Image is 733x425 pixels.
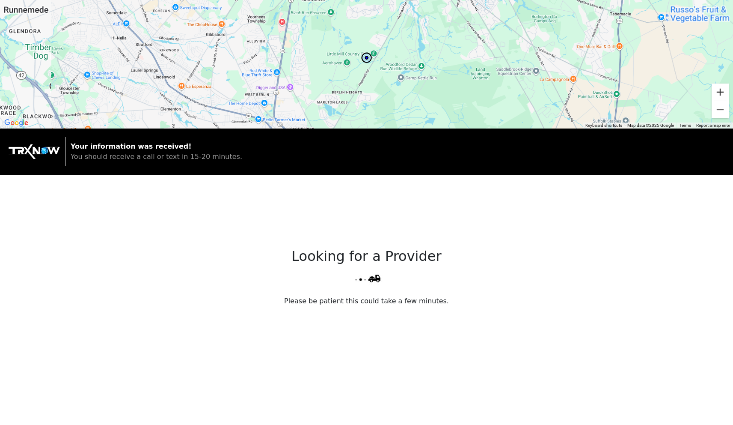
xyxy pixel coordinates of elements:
[712,101,729,118] button: Zoom out
[9,144,60,159] img: trx now logo
[696,123,730,128] a: Report a map error
[627,123,674,128] span: Map data ©2025 Google
[712,84,729,101] button: Zoom in
[585,123,622,129] button: Keyboard shortcuts
[71,153,242,161] span: You should receive a call or text in 15-20 minutes.
[348,268,385,286] img: truck Gif
[2,117,30,129] img: Google
[71,142,192,150] strong: Your information was received!
[679,123,691,128] a: Terms (opens in new tab)
[2,117,30,129] a: Open this area in Google Maps (opens a new window)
